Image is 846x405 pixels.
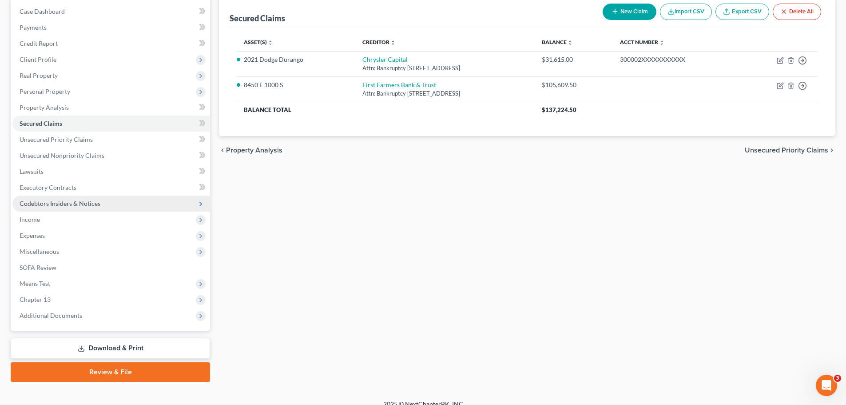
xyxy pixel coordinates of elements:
[390,40,396,45] i: unfold_more
[20,216,40,223] span: Income
[20,104,69,111] span: Property Analysis
[20,312,82,319] span: Additional Documents
[12,260,210,276] a: SOFA Review
[20,280,50,287] span: Means Test
[12,116,210,132] a: Secured Claims
[362,39,396,45] a: Creditor unfold_more
[715,4,769,20] a: Export CSV
[20,296,51,303] span: Chapter 13
[620,39,664,45] a: Acct Number unfold_more
[12,4,210,20] a: Case Dashboard
[20,152,104,159] span: Unsecured Nonpriority Claims
[230,13,285,24] div: Secured Claims
[20,88,70,95] span: Personal Property
[20,200,100,207] span: Codebtors Insiders & Notices
[362,64,528,72] div: Attn: Bankruptcy [STREET_ADDRESS]
[12,164,210,180] a: Lawsuits
[660,4,712,20] button: Import CSV
[12,132,210,148] a: Unsecured Priority Claims
[828,147,835,154] i: chevron_right
[12,180,210,196] a: Executory Contracts
[816,375,837,396] iframe: Intercom live chat
[20,136,93,143] span: Unsecured Priority Claims
[12,148,210,164] a: Unsecured Nonpriority Claims
[11,338,210,359] a: Download & Print
[20,232,45,239] span: Expenses
[20,264,56,271] span: SOFA Review
[219,147,282,154] button: chevron_left Property Analysis
[20,120,62,127] span: Secured Claims
[542,80,606,89] div: $105,609.50
[11,362,210,382] a: Review & File
[745,147,828,154] span: Unsecured Priority Claims
[244,80,348,89] li: 8450 E 1000 S
[620,55,733,64] div: 300002XXXXXXXXXXX
[244,39,273,45] a: Asset(s) unfold_more
[542,39,573,45] a: Balance unfold_more
[20,24,47,31] span: Payments
[20,40,58,47] span: Credit Report
[568,40,573,45] i: unfold_more
[20,8,65,15] span: Case Dashboard
[12,100,210,116] a: Property Analysis
[268,40,273,45] i: unfold_more
[20,72,58,79] span: Real Property
[20,56,56,63] span: Client Profile
[603,4,656,20] button: New Claim
[542,55,606,64] div: $31,615.00
[20,184,76,191] span: Executory Contracts
[745,147,835,154] button: Unsecured Priority Claims chevron_right
[834,375,841,382] span: 3
[362,89,528,98] div: Attn: Bankruptcy [STREET_ADDRESS]
[362,56,408,63] a: Chrysler Capital
[362,81,436,88] a: First Farmers Bank & Trust
[20,168,44,175] span: Lawsuits
[12,20,210,36] a: Payments
[773,4,821,20] button: Delete All
[542,106,576,113] span: $137,224.50
[20,248,59,255] span: Miscellaneous
[237,102,535,118] th: Balance Total
[244,55,348,64] li: 2021 Dodge Durango
[226,147,282,154] span: Property Analysis
[659,40,664,45] i: unfold_more
[219,147,226,154] i: chevron_left
[12,36,210,52] a: Credit Report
